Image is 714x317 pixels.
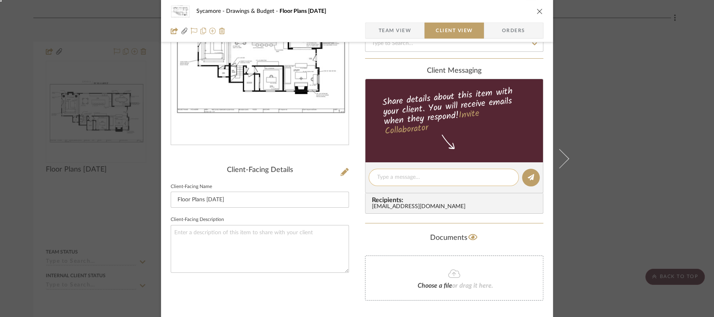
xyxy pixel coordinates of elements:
[196,8,226,14] span: Sycamore
[171,0,349,115] div: 0
[171,192,349,208] input: Enter Client-Facing Item Name
[365,67,543,76] div: client Messaging
[378,22,411,39] span: Team View
[171,166,349,175] div: Client-Facing Details
[364,84,545,138] div: Share details about this item with your client. You will receive emails when they respond!
[452,282,493,289] span: or drag it here.
[372,204,540,210] div: [EMAIL_ADDRESS][DOMAIN_NAME]
[171,218,224,222] label: Client-Facing Description
[365,231,543,244] div: Documents
[365,36,543,52] input: Type to Search…
[436,22,473,39] span: Client View
[226,8,279,14] span: Drawings & Budget
[219,28,225,34] img: Remove from project
[536,8,543,15] button: close
[171,3,190,19] img: f36ab1fb-12d5-4747-a463-3b38b7c1af4e_48x40.jpg
[372,196,540,204] span: Recipients:
[171,0,349,115] img: f36ab1fb-12d5-4747-a463-3b38b7c1af4e_436x436.jpg
[418,282,452,289] span: Choose a file
[493,22,534,39] span: Orders
[279,8,326,14] span: Floor Plans [DATE]
[171,185,212,189] label: Client-Facing Name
